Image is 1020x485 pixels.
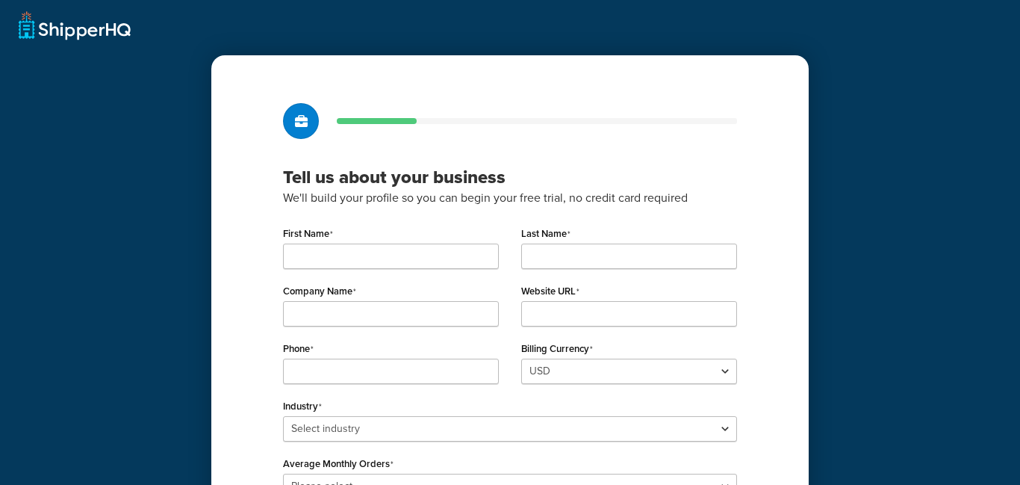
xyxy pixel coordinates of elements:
label: Company Name [283,285,356,297]
label: First Name [283,228,333,240]
label: Website URL [521,285,579,297]
label: Phone [283,343,314,355]
label: Billing Currency [521,343,593,355]
p: We'll build your profile so you can begin your free trial, no credit card required [283,188,737,208]
label: Last Name [521,228,570,240]
h3: Tell us about your business [283,166,737,188]
label: Average Monthly Orders [283,458,394,470]
label: Industry [283,401,322,413]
